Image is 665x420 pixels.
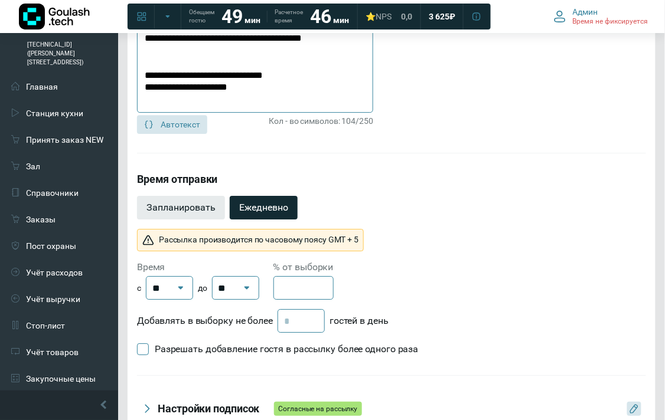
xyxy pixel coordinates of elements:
div: Время [137,261,259,274]
span: Расчетное время [275,8,303,25]
span: Ежедневно [239,201,288,214]
a: Обещаем гостю 49 мин Расчетное время 46 мин [182,6,356,27]
span: 0,0 [401,11,412,22]
span: Запланировать [146,201,216,214]
span: Разрешать добавление гостя в рассылку более одного раза [155,342,419,356]
div: Согласные на рассылку [274,402,363,416]
span: Админ [573,6,598,17]
a: ⭐NPS 0,0 [358,6,419,27]
span: 3 625 [429,11,449,22]
span: ₽ [449,11,455,22]
h2: Время отправки [137,172,218,186]
div: с до [137,276,259,300]
a: 3 625 ₽ [422,6,462,27]
span: мин [333,15,349,25]
span: Автотекст [161,119,200,130]
h4: Настройки подписок [158,402,641,416]
span: мин [245,15,260,25]
p: Добавлять в выборку не более гостей в день [137,309,389,333]
button: Автотекст [137,115,207,134]
div: Рассылка производится по часовому поясу GMT + 5 [137,229,364,251]
strong: 49 [221,5,243,28]
span: Кол - во символов: 104/250 [269,115,373,134]
img: Логотип компании Goulash.tech [19,4,90,29]
button: Админ Время не фиксируется [547,4,656,29]
div: ⭐ [366,11,392,22]
span: Время не фиксируется [573,17,648,27]
strong: 46 [310,5,331,28]
span: NPS [376,12,392,21]
div: % от выборки [273,261,334,274]
span: Обещаем гостю [189,8,214,25]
